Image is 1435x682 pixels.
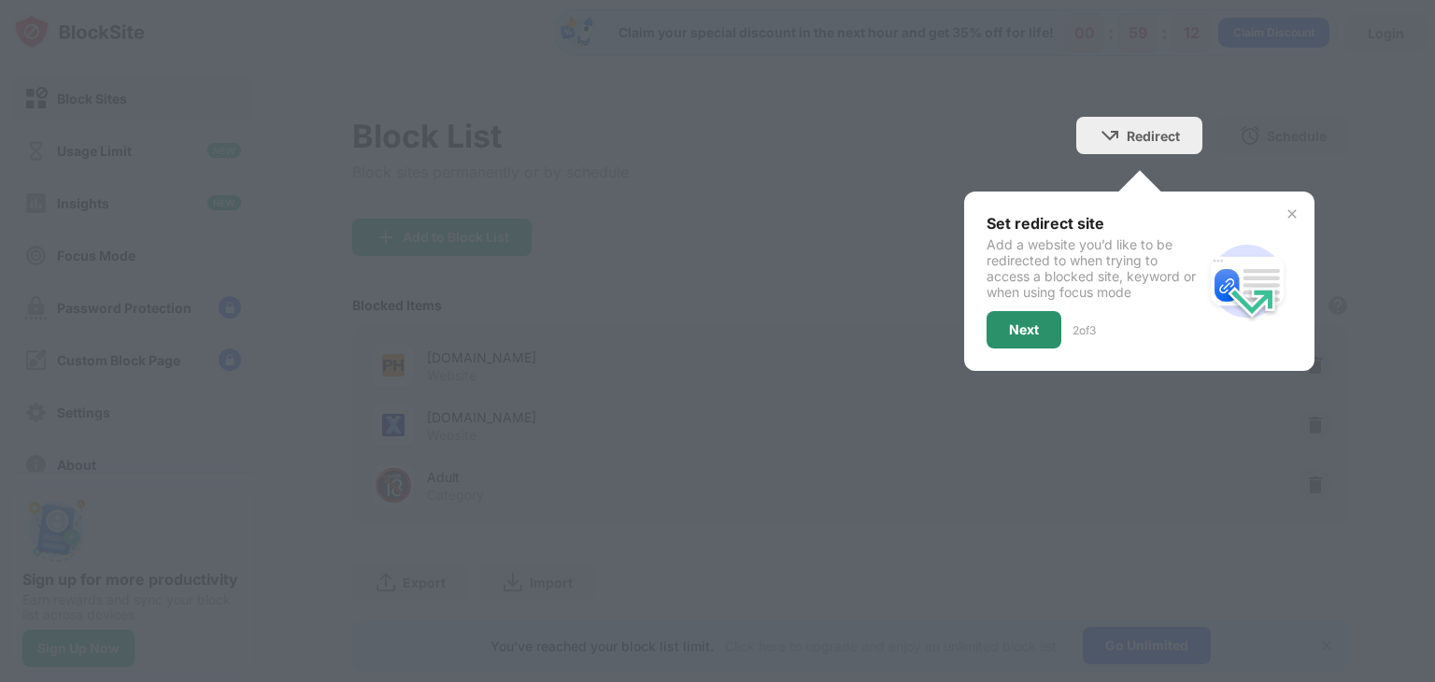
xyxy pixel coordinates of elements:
img: redirect.svg [1202,236,1292,326]
div: Redirect [1127,128,1180,144]
div: Add a website you’d like to be redirected to when trying to access a blocked site, keyword or whe... [987,236,1202,300]
div: 2 of 3 [1073,323,1096,337]
img: x-button.svg [1285,206,1300,221]
div: Set redirect site [987,214,1202,233]
div: Next [1009,322,1039,337]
